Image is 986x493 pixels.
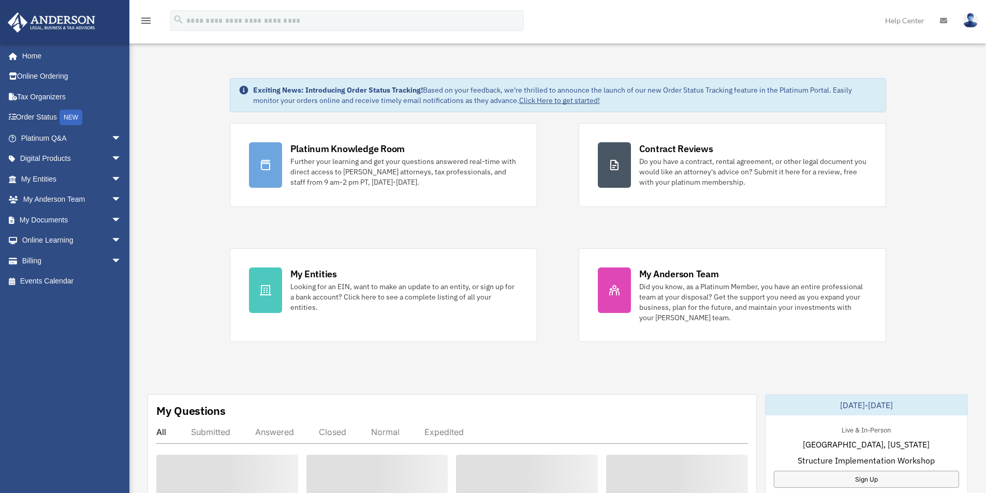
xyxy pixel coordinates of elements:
[963,13,978,28] img: User Pic
[803,438,930,451] span: [GEOGRAPHIC_DATA], [US_STATE]
[639,142,713,155] div: Contract Reviews
[111,169,132,190] span: arrow_drop_down
[579,248,886,342] a: My Anderson Team Did you know, as a Platinum Member, you have an entire professional team at your...
[7,189,137,210] a: My Anderson Teamarrow_drop_down
[7,210,137,230] a: My Documentsarrow_drop_down
[111,230,132,251] span: arrow_drop_down
[7,46,132,66] a: Home
[579,123,886,207] a: Contract Reviews Do you have a contract, rental agreement, or other legal document you would like...
[290,267,337,280] div: My Entities
[111,148,132,170] span: arrow_drop_down
[253,85,877,106] div: Based on your feedback, we're thrilled to announce the launch of our new Order Status Tracking fe...
[7,148,137,169] a: Digital Productsarrow_drop_down
[371,427,400,437] div: Normal
[7,250,137,271] a: Billingarrow_drop_down
[156,403,226,419] div: My Questions
[140,18,152,27] a: menu
[798,454,935,467] span: Structure Implementation Workshop
[290,156,518,187] div: Further your learning and get your questions answered real-time with direct access to [PERSON_NAM...
[319,427,346,437] div: Closed
[7,169,137,189] a: My Entitiesarrow_drop_down
[7,66,137,87] a: Online Ordering
[191,427,230,437] div: Submitted
[7,271,137,292] a: Events Calendar
[7,128,137,148] a: Platinum Q&Aarrow_drop_down
[173,14,184,25] i: search
[140,14,152,27] i: menu
[7,86,137,107] a: Tax Organizers
[833,424,899,435] div: Live & In-Person
[111,210,132,231] span: arrow_drop_down
[774,471,959,488] a: Sign Up
[7,107,137,128] a: Order StatusNEW
[230,123,537,207] a: Platinum Knowledge Room Further your learning and get your questions answered real-time with dire...
[7,230,137,251] a: Online Learningarrow_drop_down
[519,96,600,105] a: Click Here to get started!
[639,156,867,187] div: Do you have a contract, rental agreement, or other legal document you would like an attorney's ad...
[5,12,98,33] img: Anderson Advisors Platinum Portal
[253,85,423,95] strong: Exciting News: Introducing Order Status Tracking!
[766,395,967,415] div: [DATE]-[DATE]
[60,110,82,125] div: NEW
[639,281,867,323] div: Did you know, as a Platinum Member, you have an entire professional team at your disposal? Get th...
[111,189,132,211] span: arrow_drop_down
[111,250,132,272] span: arrow_drop_down
[111,128,132,149] span: arrow_drop_down
[156,427,166,437] div: All
[290,142,405,155] div: Platinum Knowledge Room
[230,248,537,342] a: My Entities Looking for an EIN, want to make an update to an entity, or sign up for a bank accoun...
[424,427,464,437] div: Expedited
[639,267,719,280] div: My Anderson Team
[255,427,294,437] div: Answered
[290,281,518,312] div: Looking for an EIN, want to make an update to an entity, or sign up for a bank account? Click her...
